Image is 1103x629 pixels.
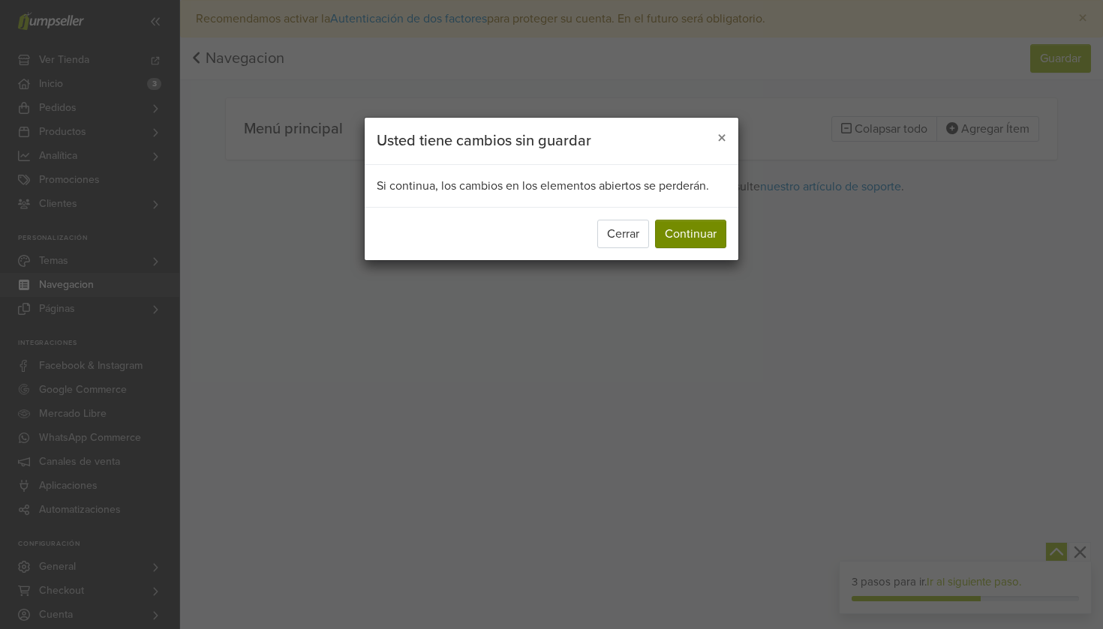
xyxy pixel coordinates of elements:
[377,130,591,152] h5: Usted tiene cambios sin guardar
[717,127,726,149] span: ×
[365,165,738,207] div: Si continua, los cambios en los elementos abiertos se perderán.
[655,220,726,248] button: Continuar
[705,118,738,160] button: Close
[597,220,649,248] button: Cerrar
